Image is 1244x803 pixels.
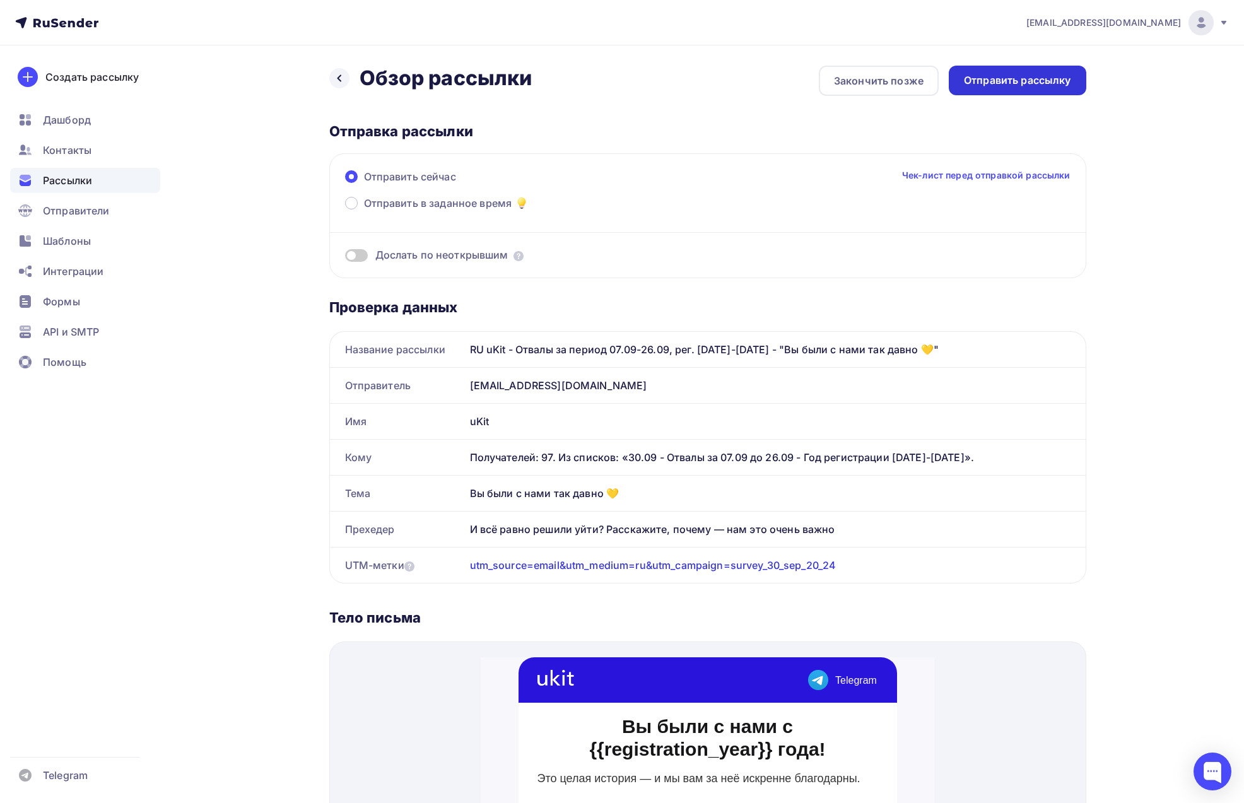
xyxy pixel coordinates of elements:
p: рассылать письма своим клиентам. [57,551,397,561]
a: Отписаться от рассылки [235,678,360,701]
span: Контакты [43,143,91,158]
div: Вы были с нами так давно 💛 [465,476,1086,511]
h2: Обзор рассылки [360,66,532,91]
span: Отправить сейчас [364,169,456,184]
span: Формы [43,294,80,309]
span: Интеграции [43,264,103,279]
div: Отправка рассылки [329,122,1086,140]
div: RU uKit - Отвалы за период 07.09-26.09, рег. [DATE]-[DATE] - "Вы были с нами так давно 💛" [465,332,1086,367]
p: Вы тоже, кстати, можете с его помощью [57,540,397,551]
p: Вы получили это письмо, потому что зарегистрированы в системе uKit. Если это не вы, пожалуйста, н... [76,618,378,658]
span: Отправить в заданное время [364,196,512,211]
a: [EMAIL_ADDRESS][DOMAIN_NAME] [1026,10,1229,35]
div: UTM-метки [345,558,414,573]
a: Рассылки [10,168,160,193]
div: Создать рассылку [45,69,139,85]
a: Написать в поддержку [102,678,219,701]
p: Расскажите нам — честно и без прикрас. Это займет всего 1 минуту [57,198,397,232]
a: Формы [10,289,160,314]
img: ukit logo [57,13,93,28]
a: Пройти короткий опрос [57,245,397,278]
p: А еще вот вам промокод... на всякий случай 😎 ))) [57,358,397,375]
div: utm_source=email&utm_medium=ru&utm_campaign=survey_30_sep_20_24 [470,558,836,573]
p: Ваш отклик поможет нам стать лучше — для вас и других. А ещё, возможно, мы сможем что-то исправить. [57,290,397,324]
span: Шаблоны [43,233,91,249]
div: Отправить рассылку [964,73,1071,88]
a: Дашборд [10,107,160,132]
img: Logo RuSender [185,515,269,530]
div: Кому [330,440,465,475]
div: Закончить позже [834,73,924,88]
div: Прехедер [330,512,465,547]
div: uKit [465,404,1086,439]
div: Тело письма [329,609,1086,626]
div: И всё равно решили уйти? Расскажите, почему — нам это очень важно [465,512,1086,547]
span: Telegram [43,768,88,783]
div: Тема [330,476,465,511]
div: Отправитель [330,368,465,403]
span: Дослать по неоткрывшим [375,248,508,262]
p: [DEMOGRAPHIC_DATA], что были с нами. [57,324,397,341]
a: Чек-лист перед отправкой рассылки [902,169,1071,182]
div: Название рассылки [330,332,465,367]
span: Отправители [43,203,110,218]
span: API и SMTP [43,324,99,339]
div: Имя [330,404,465,439]
div: Проверка данных [329,298,1086,316]
div: [EMAIL_ADDRESS][DOMAIN_NAME] [465,368,1086,403]
p: Это целая история — и мы вам за неё искренне благодарны. [57,113,397,130]
p: Именно поэтому нам так сложно понять, почему вы решили уйти 😔 Мы очень хотим узнать, что могло по... [57,147,397,198]
a: Контакты [10,138,160,163]
a: Шаблоны [10,228,160,254]
span: Помощь [43,355,86,370]
span: [EMAIL_ADDRESS][DOMAIN_NAME] [1026,16,1181,29]
b: ILLBEBACK [172,409,281,430]
a: Telegram [355,18,396,28]
div: Получателей: 97. Из списков: «30.09 - Отвалы за 07.09 до 26.09 - Год регистрации [DATE]-[DATE]». [470,450,1071,465]
span: Дашборд [43,112,91,127]
strong: Вы были с нами с {{registration_year}} года! [109,59,344,102]
span: Рассылки [43,173,92,188]
a: Отправители [10,198,160,223]
img: telegram [327,13,348,33]
p: Доставить вам это письмо нам помог [57,496,397,507]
